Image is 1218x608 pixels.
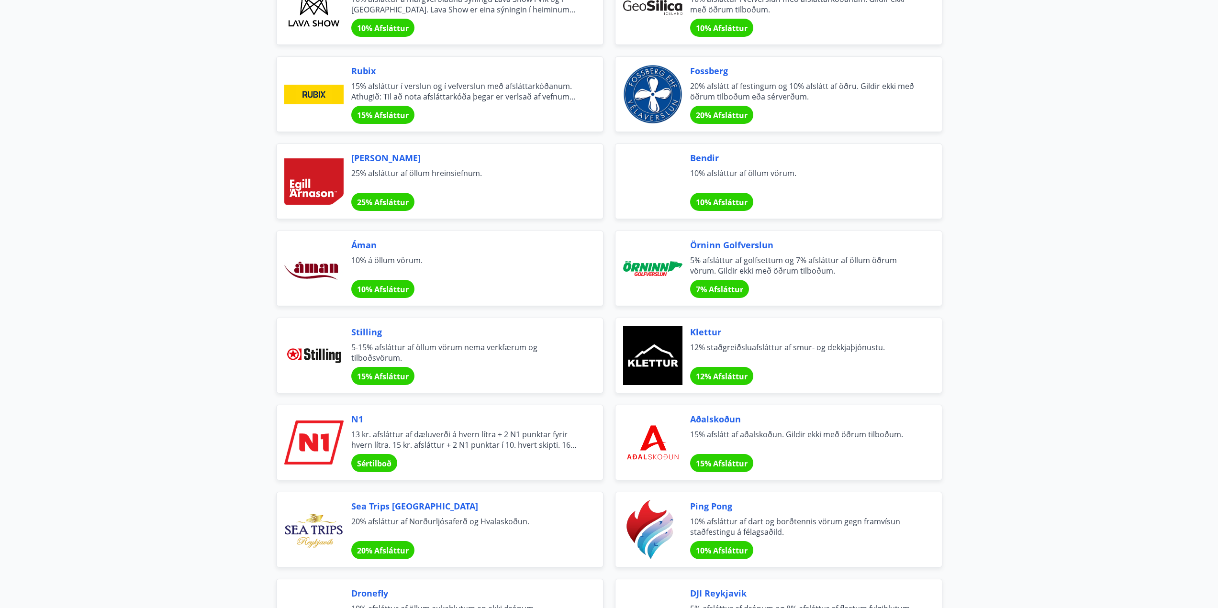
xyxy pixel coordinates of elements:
span: Sértilboð [357,458,391,469]
span: 10% afsláttur af öllum vörum. [690,168,919,189]
span: 5% afsláttur af golfsettum og 7% afsláttur af öllum öðrum vörum. Gildir ekki með öðrum tilboðum. [690,255,919,276]
span: 15% Afsláttur [357,371,409,382]
span: 10% Afsláttur [696,545,748,556]
span: Klettur [690,326,919,338]
span: Örninn Golfverslun [690,239,919,251]
span: 10% Afsláttur [696,197,748,208]
span: 12% Afsláttur [696,371,748,382]
span: N1 [351,413,580,425]
span: 25% afsláttur af öllum hreinsiefnum. [351,168,580,189]
span: 20% afsláttur af Norðurljósaferð og Hvalaskoðun. [351,516,580,537]
span: 10% Afsláttur [357,23,409,33]
span: 20% afslátt af festingum og 10% afslátt af öðru. Gildir ekki með öðrum tilboðum eða sérverðum. [690,81,919,102]
span: 15% Afsláttur [696,458,748,469]
span: 25% Afsláttur [357,197,409,208]
span: 15% Afsláttur [357,110,409,121]
span: Sea Trips [GEOGRAPHIC_DATA] [351,500,580,512]
span: Rubix [351,65,580,77]
span: 10% Afsláttur [357,284,409,295]
span: Bendir [690,152,919,164]
span: 7% Afsláttur [696,284,743,295]
span: 10% afsláttur af dart og borðtennis vörum gegn framvísun staðfestingu á félagsaðild. [690,516,919,537]
span: 10% á öllum vörum. [351,255,580,276]
span: 5-15% afsláttur af öllum vörum nema verkfærum og tilboðsvörum. [351,342,580,363]
span: 13 kr. afsláttur af dæluverði á hvern lítra + 2 N1 punktar fyrir hvern lítra. 15 kr. afsláttur + ... [351,429,580,450]
span: Ping Pong [690,500,919,512]
span: Áman [351,239,580,251]
span: Fossberg [690,65,919,77]
span: 20% Afsláttur [696,110,748,121]
span: Dronefly [351,587,580,599]
span: 20% Afsláttur [357,545,409,556]
span: 10% Afsláttur [696,23,748,33]
span: 15% afsláttur í verslun og í vefverslun með afsláttarkóðanum. Athugið: Til að nota afsláttarkóða ... [351,81,580,102]
span: Stilling [351,326,580,338]
span: Aðalskoðun [690,413,919,425]
span: 12% staðgreiðsluafsláttur af smur- og dekkjaþjónustu. [690,342,919,363]
span: [PERSON_NAME] [351,152,580,164]
span: DJI Reykjavik [690,587,919,599]
span: 15% afslátt af aðalskoðun. Gildir ekki með öðrum tilboðum. [690,429,919,450]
